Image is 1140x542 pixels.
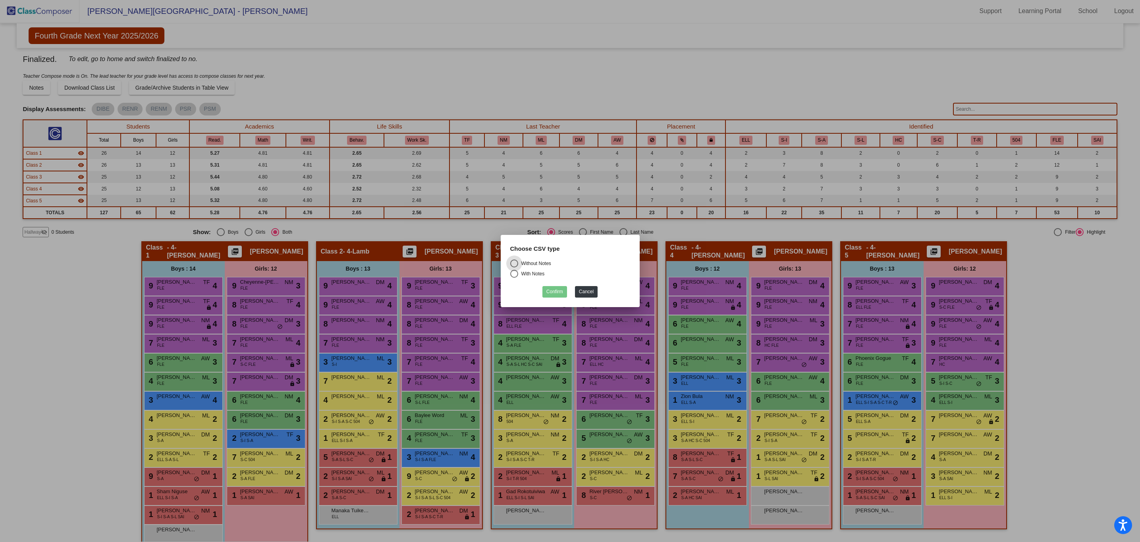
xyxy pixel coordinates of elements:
[575,286,598,298] button: Cancel
[542,286,567,298] button: Confirm
[510,244,560,254] label: Choose CSV type
[518,270,545,277] div: With Notes
[510,259,630,280] mat-radio-group: Select an option
[518,260,551,267] div: Without Notes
